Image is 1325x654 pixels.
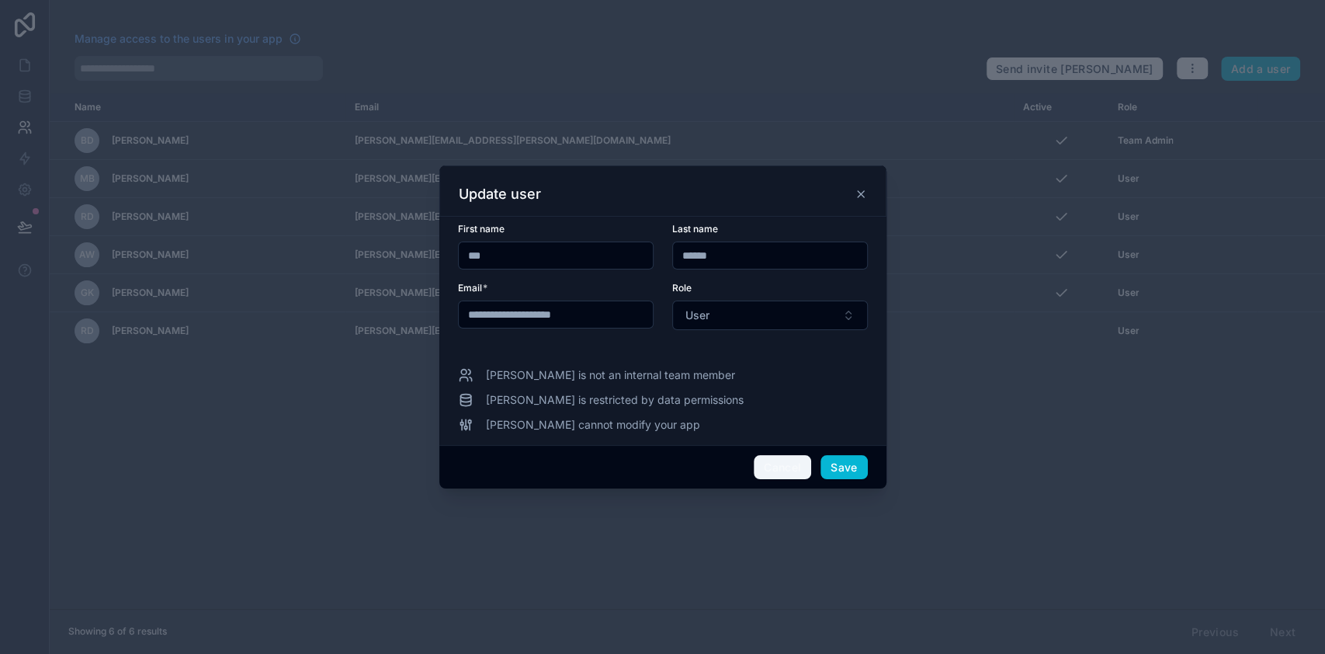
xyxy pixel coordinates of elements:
[459,185,541,204] h3: Update user
[486,417,700,433] span: [PERSON_NAME] cannot modify your app
[754,455,811,480] button: Cancel
[486,392,744,408] span: [PERSON_NAME] is restricted by data permissions
[820,455,867,480] button: Save
[672,301,868,330] button: Select Button
[458,223,505,235] span: First name
[458,282,482,294] span: Email
[672,223,718,235] span: Last name
[486,367,735,383] span: [PERSON_NAME] is not an internal team member
[672,282,692,294] span: Role
[685,308,709,323] span: User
